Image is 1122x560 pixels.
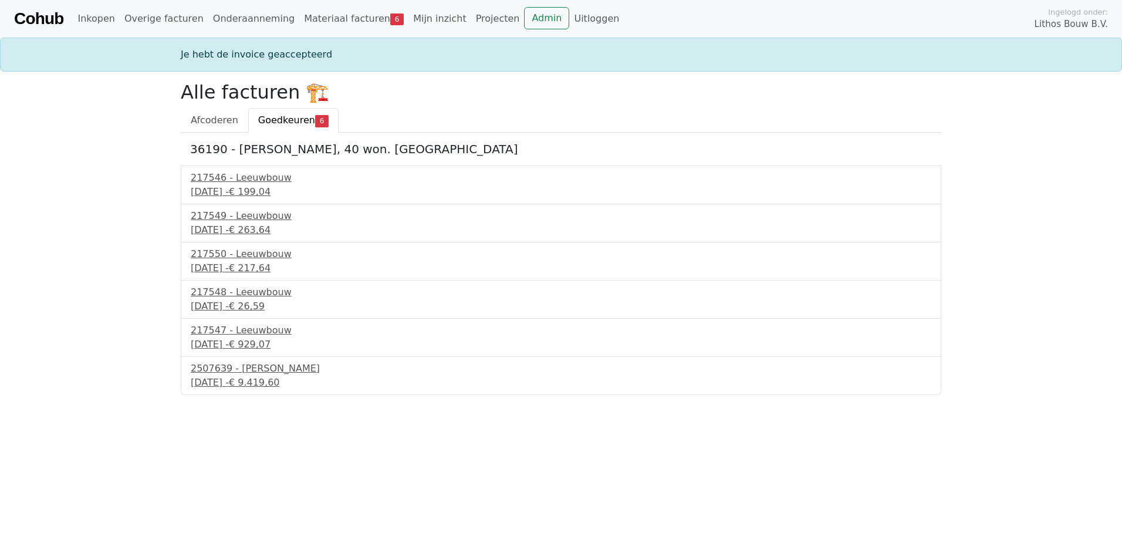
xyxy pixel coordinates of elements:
[299,7,408,31] a: Materiaal facturen6
[248,108,339,133] a: Goedkeuren6
[191,362,931,390] a: 2507639 - [PERSON_NAME][DATE] -€ 9.419,60
[191,185,931,199] div: [DATE] -
[191,247,931,275] a: 217550 - Leeuwbouw[DATE] -€ 217,64
[181,81,941,103] h2: Alle facturen 🏗️
[471,7,525,31] a: Projecten
[73,7,119,31] a: Inkopen
[1048,6,1108,18] span: Ingelogd onder:
[229,224,271,235] span: € 263,64
[181,108,248,133] a: Afcoderen
[191,261,931,275] div: [DATE] -
[190,142,932,156] h5: 36190 - [PERSON_NAME], 40 won. [GEOGRAPHIC_DATA]
[208,7,299,31] a: Onderaanneming
[191,299,931,313] div: [DATE] -
[14,5,63,33] a: Cohub
[191,323,931,338] div: 217547 - Leeuwbouw
[229,377,280,388] span: € 9.419,60
[191,209,931,223] div: 217549 - Leeuwbouw
[191,323,931,352] a: 217547 - Leeuwbouw[DATE] -€ 929,07
[524,7,569,29] a: Admin
[191,285,931,299] div: 217548 - Leeuwbouw
[315,115,329,127] span: 6
[191,171,931,185] div: 217546 - Leeuwbouw
[569,7,624,31] a: Uitloggen
[258,114,315,126] span: Goedkeuren
[229,339,271,350] span: € 929,07
[229,301,265,312] span: € 26,59
[191,247,931,261] div: 217550 - Leeuwbouw
[191,285,931,313] a: 217548 - Leeuwbouw[DATE] -€ 26,59
[191,171,931,199] a: 217546 - Leeuwbouw[DATE] -€ 199,04
[191,114,238,126] span: Afcoderen
[120,7,208,31] a: Overige facturen
[174,48,948,62] div: Je hebt de invoice geaccepteerd
[229,186,271,197] span: € 199,04
[191,338,931,352] div: [DATE] -
[191,376,931,390] div: [DATE] -
[191,223,931,237] div: [DATE] -
[191,209,931,237] a: 217549 - Leeuwbouw[DATE] -€ 263,64
[408,7,471,31] a: Mijn inzicht
[229,262,271,274] span: € 217,64
[1035,18,1108,31] span: Lithos Bouw B.V.
[390,14,404,25] span: 6
[191,362,931,376] div: 2507639 - [PERSON_NAME]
